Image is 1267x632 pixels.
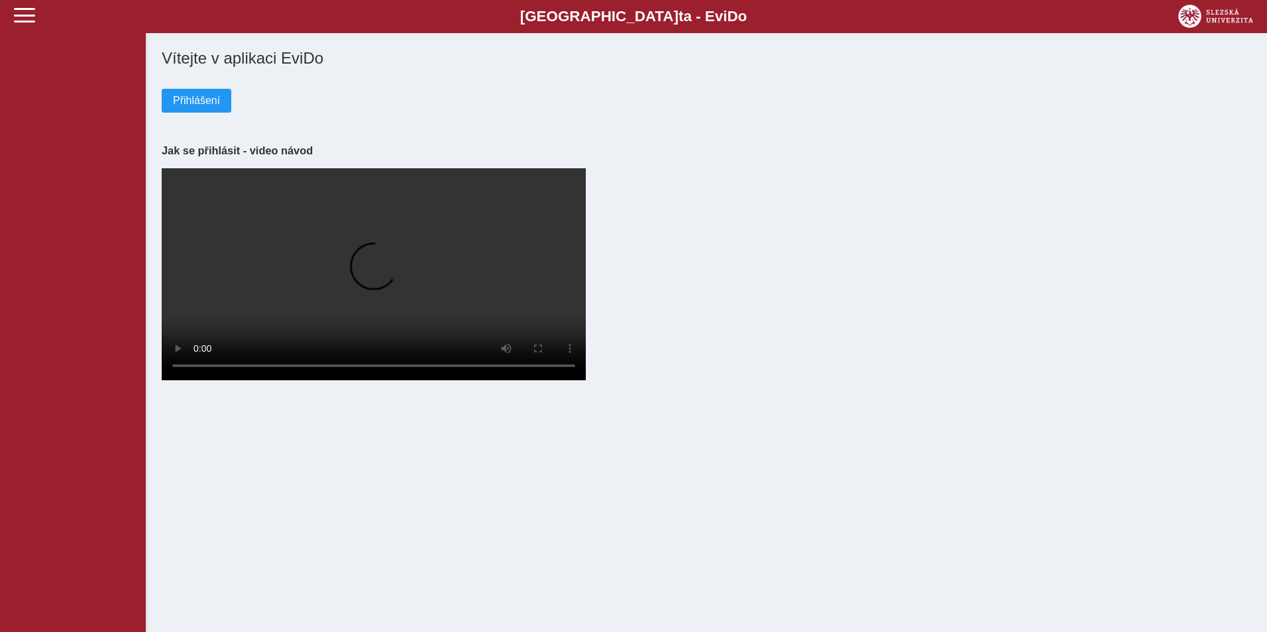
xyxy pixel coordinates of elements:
h1: Vítejte v aplikaci EviDo [162,49,1251,68]
b: [GEOGRAPHIC_DATA] a - Evi [40,8,1227,25]
img: logo_web_su.png [1178,5,1253,28]
span: D [727,8,738,25]
h3: Jak se přihlásit - video návod [162,144,1251,157]
span: Přihlášení [173,95,220,107]
video: Your browser does not support the video tag. [162,168,586,380]
span: t [679,8,683,25]
span: o [738,8,747,25]
button: Přihlášení [162,89,231,113]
